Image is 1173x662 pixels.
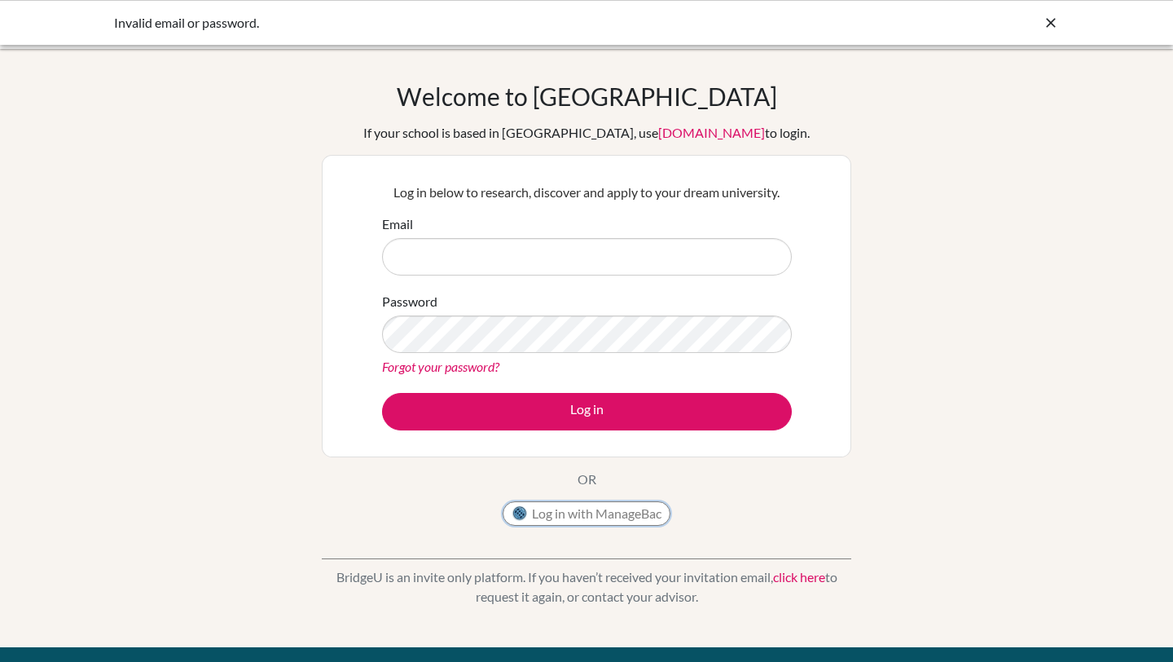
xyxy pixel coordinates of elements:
h1: Welcome to [GEOGRAPHIC_DATA] [397,82,777,111]
button: Log in [382,393,792,430]
div: If your school is based in [GEOGRAPHIC_DATA], use to login. [363,123,810,143]
p: OR [578,470,596,489]
a: Forgot your password? [382,359,499,374]
p: Log in below to research, discover and apply to your dream university. [382,183,792,202]
p: BridgeU is an invite only platform. If you haven’t received your invitation email, to request it ... [322,567,851,607]
label: Email [382,214,413,234]
label: Password [382,292,437,311]
a: click here [773,569,825,585]
a: [DOMAIN_NAME] [658,125,765,140]
button: Log in with ManageBac [503,501,670,526]
div: Invalid email or password. [114,13,815,33]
